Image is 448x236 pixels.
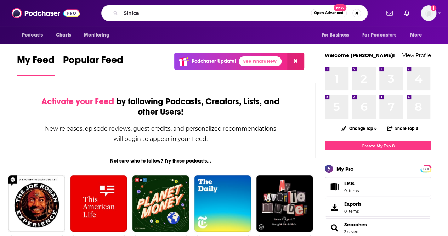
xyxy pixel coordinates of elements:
[344,180,359,187] span: Lists
[334,4,346,11] span: New
[421,5,436,21] button: Show profile menu
[431,5,436,11] svg: Add a profile image
[421,5,436,21] img: User Profile
[63,54,123,70] span: Popular Feed
[41,96,114,107] span: Activate your Feed
[8,175,65,232] img: The Joe Rogan Experience
[421,166,430,171] a: PRO
[121,7,311,19] input: Search podcasts, credits, & more...
[41,97,280,117] div: by following Podcasts, Creators, Lists, and other Users!
[70,175,127,232] img: This American Life
[316,28,358,42] button: open menu
[314,11,344,15] span: Open Advanced
[321,30,349,40] span: For Business
[12,6,80,20] img: Podchaser - Follow, Share and Rate Podcasts
[17,28,52,42] button: open menu
[194,175,251,232] img: The Daily
[101,5,368,21] div: Search podcasts, credits, & more...
[327,223,341,233] a: Searches
[6,158,316,164] div: Not sure who to follow? Try these podcasts...
[41,124,280,144] div: New releases, episode reviews, guest credits, and personalized recommendations will begin to appe...
[325,177,431,196] a: Lists
[344,201,362,207] span: Exports
[402,52,431,59] a: View Profile
[401,7,412,19] a: Show notifications dropdown
[358,28,407,42] button: open menu
[84,30,109,40] span: Monitoring
[387,121,419,135] button: Share Top 8
[421,166,430,171] span: PRO
[325,52,395,59] a: Welcome [PERSON_NAME]!
[63,54,123,76] a: Popular Feed
[336,165,354,172] div: My Pro
[384,7,396,19] a: Show notifications dropdown
[344,180,355,187] span: Lists
[192,58,236,64] p: Podchaser Update!
[344,229,358,234] a: 3 saved
[256,175,313,232] img: My Favorite Murder with Karen Kilgariff and Georgia Hardstark
[17,54,55,70] span: My Feed
[337,124,381,133] button: Change Top 8
[22,30,43,40] span: Podcasts
[325,141,431,150] a: Create My Top 8
[362,30,396,40] span: For Podcasters
[327,202,341,212] span: Exports
[239,56,282,66] a: See What's New
[325,198,431,217] a: Exports
[17,54,55,76] a: My Feed
[79,28,118,42] button: open menu
[51,28,75,42] a: Charts
[405,28,431,42] button: open menu
[311,9,347,17] button: Open AdvancedNew
[421,5,436,21] span: Logged in as ClarissaGuerrero
[344,188,359,193] span: 0 items
[344,221,367,228] a: Searches
[56,30,71,40] span: Charts
[132,175,189,232] img: Planet Money
[344,209,362,214] span: 0 items
[410,30,422,40] span: More
[327,182,341,192] span: Lists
